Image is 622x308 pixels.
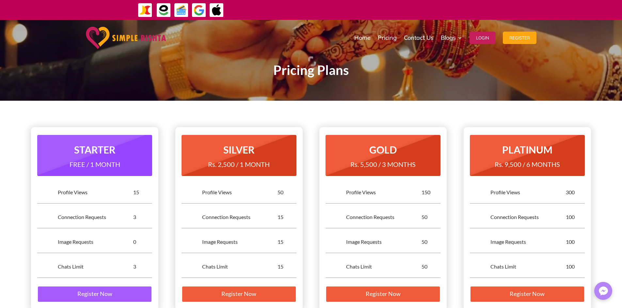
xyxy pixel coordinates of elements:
[502,144,552,155] strong: PLATINUM
[470,22,496,54] a: Login
[202,238,278,245] div: Image Requests
[350,160,416,168] span: Rs. 5,500 / 3 MONTHS
[490,263,566,270] div: Chats Limit
[37,286,152,303] a: Register Now
[156,3,171,18] img: EasyPaisa-icon
[490,189,566,196] div: Profile Views
[70,160,120,168] span: FREE / 1 MONTH
[135,66,487,74] p: Pricing Plans
[223,144,255,155] strong: SILVER
[352,4,367,15] strong: ایزی پیسہ
[470,32,496,44] button: Login
[346,263,422,270] div: Chats Limit
[368,4,382,15] strong: جاز کیش
[346,189,422,196] div: Profile Views
[470,286,585,303] a: Register Now
[378,22,397,54] a: Pricing
[182,286,296,303] a: Register Now
[192,3,206,18] img: GooglePay-icon
[354,22,371,54] a: Home
[346,213,422,221] div: Connection Requests
[503,32,536,44] button: Register
[244,6,526,14] div: ایپ میں پیمنٹ صرف گوگل پے اور ایپل پے کے ذریعے ممکن ہے۔ ، یا کریڈٹ کارڈ کے ذریعے ویب سائٹ پر ہوگی۔
[58,189,133,196] div: Profile Views
[202,263,278,270] div: Chats Limit
[441,22,462,54] a: Blogs
[326,286,440,303] a: Register Now
[369,144,397,155] strong: GOLD
[495,160,560,168] span: Rs. 9,500 / 6 MONTHS
[346,238,422,245] div: Image Requests
[74,144,116,155] strong: STARTER
[404,22,434,54] a: Contact Us
[58,213,133,221] div: Connection Requests
[503,22,536,54] a: Register
[202,213,278,221] div: Connection Requests
[597,285,610,298] img: Messenger
[58,238,133,245] div: Image Requests
[138,3,152,18] img: JazzCash-icon
[490,238,566,245] div: Image Requests
[58,263,133,270] div: Chats Limit
[174,3,189,18] img: Credit Cards
[209,3,224,18] img: ApplePay-icon
[202,189,278,196] div: Profile Views
[208,160,270,168] span: Rs. 2,500 / 1 MONTH
[490,213,566,221] div: Connection Requests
